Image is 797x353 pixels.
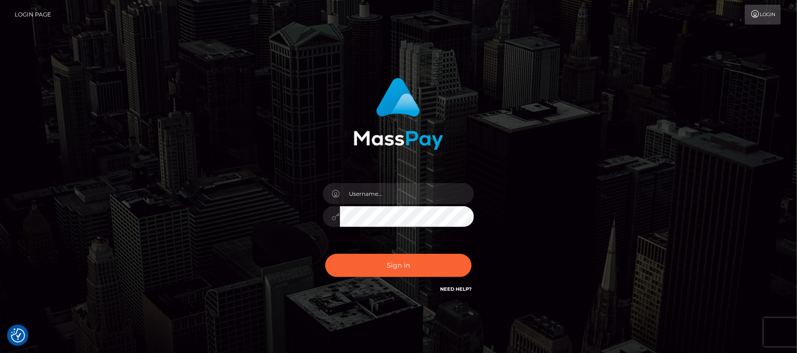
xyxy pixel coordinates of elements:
[340,183,474,204] input: Username...
[745,5,781,25] a: Login
[11,328,25,343] button: Consent Preferences
[11,328,25,343] img: Revisit consent button
[354,78,443,150] img: MassPay Login
[325,254,472,277] button: Sign in
[440,286,472,292] a: Need Help?
[15,5,51,25] a: Login Page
